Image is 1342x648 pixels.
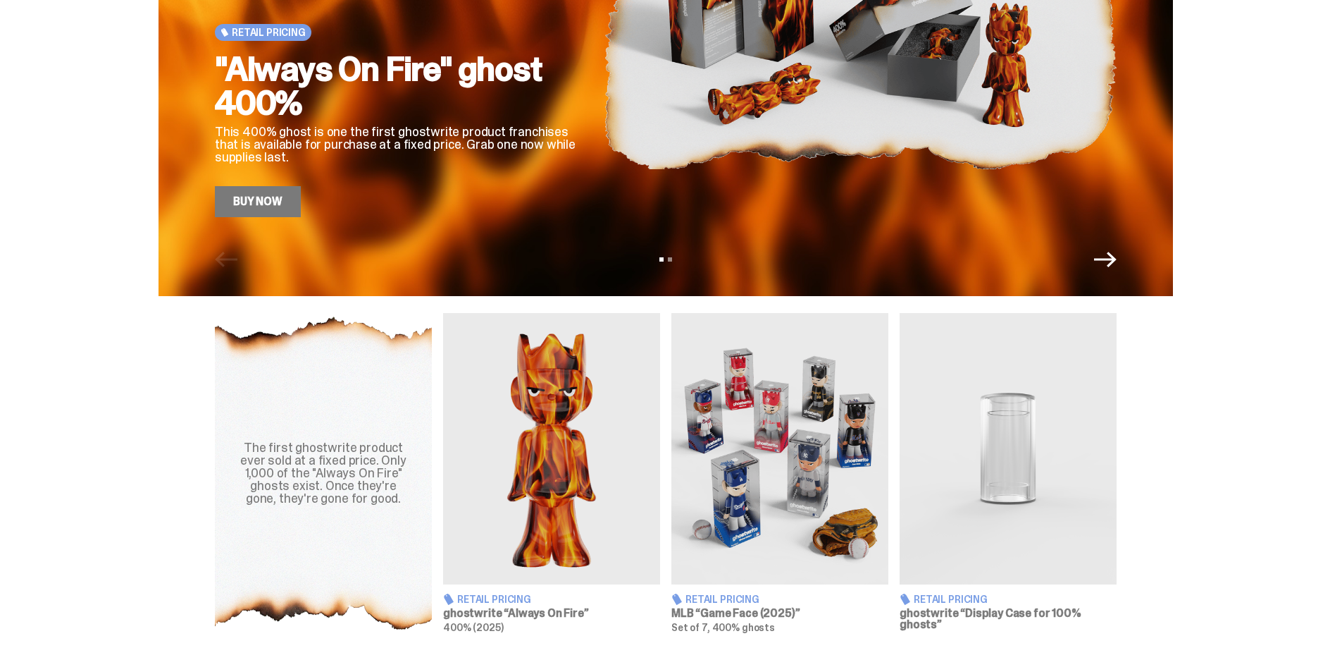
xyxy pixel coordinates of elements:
[443,608,660,619] h3: ghostwrite “Always On Fire”
[914,594,988,604] span: Retail Pricing
[668,257,672,262] button: View slide 2
[671,608,888,619] h3: MLB “Game Face (2025)”
[1094,248,1117,271] button: Next
[671,313,888,585] img: Game Face (2025)
[900,608,1117,630] h3: ghostwrite “Display Case for 100% ghosts”
[900,313,1117,585] img: Display Case for 100% ghosts
[685,594,759,604] span: Retail Pricing
[443,313,660,585] img: Always On Fire
[215,186,301,217] a: Buy Now
[443,621,503,634] span: 400% (2025)
[900,313,1117,633] a: Display Case for 100% ghosts Retail Pricing
[457,594,531,604] span: Retail Pricing
[232,441,415,505] div: The first ghostwrite product ever sold at a fixed price. Only 1,000 of the "Always On Fire" ghost...
[659,257,664,262] button: View slide 1
[215,126,581,164] p: This 400% ghost is one the first ghostwrite product franchises that is available for purchase at ...
[232,27,306,38] span: Retail Pricing
[215,52,581,120] h2: "Always On Fire" ghost 400%
[671,313,888,633] a: Game Face (2025) Retail Pricing
[443,313,660,633] a: Always On Fire Retail Pricing
[671,621,775,634] span: Set of 7, 400% ghosts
